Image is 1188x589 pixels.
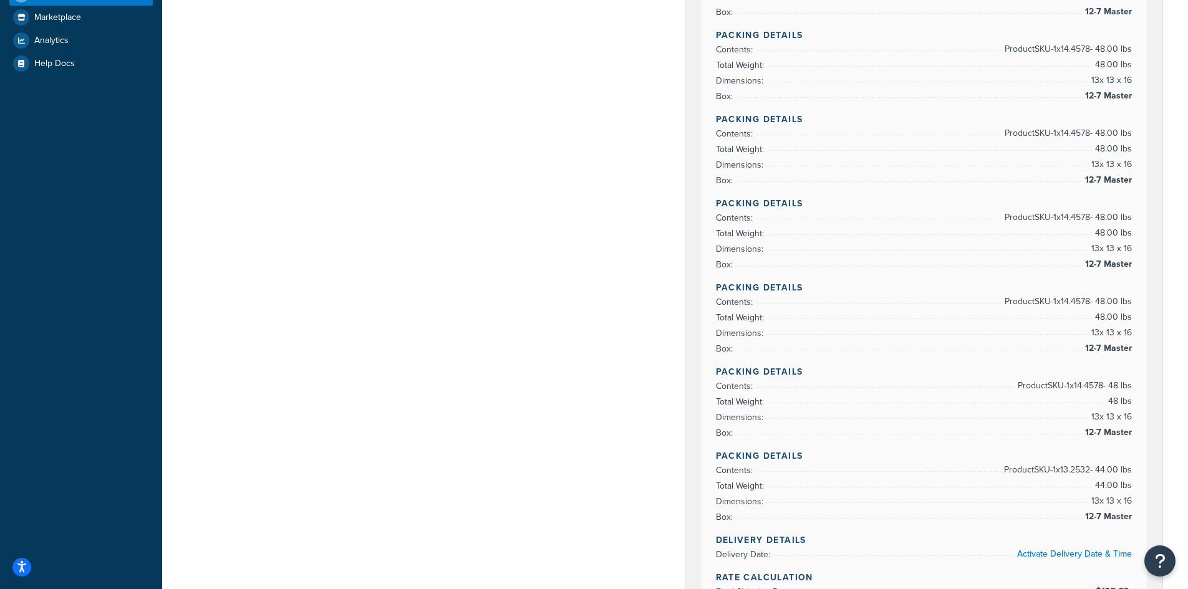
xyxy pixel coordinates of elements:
span: 48 lbs [1105,394,1132,409]
span: 13 x 13 x 16 [1088,494,1132,509]
span: Box: [716,426,736,439]
h4: Delivery Details [716,534,1132,547]
span: Contents: [716,380,756,393]
span: Box: [716,510,736,524]
span: Marketplace [34,12,81,23]
h4: Packing Details [716,449,1132,462]
h4: Packing Details [716,113,1132,126]
span: 13 x 13 x 16 [1088,73,1132,88]
span: Help Docs [34,59,75,69]
span: Analytics [34,36,69,46]
span: Dimensions: [716,74,766,87]
h4: Packing Details [716,197,1132,210]
span: Box: [716,258,736,271]
span: 12-7 Master [1082,257,1132,272]
span: 48.00 lbs [1092,141,1132,156]
h4: Rate Calculation [716,571,1132,584]
span: 13 x 13 x 16 [1088,325,1132,340]
span: Total Weight: [716,479,767,492]
span: 44.00 lbs [1092,478,1132,493]
span: Box: [716,90,736,103]
h4: Packing Details [716,29,1132,42]
span: 12-7 Master [1082,89,1132,103]
span: Dimensions: [716,411,766,424]
span: 12-7 Master [1082,4,1132,19]
span: Product SKU-1 x 14.4578 - 48.00 lbs [1002,210,1132,225]
span: Contents: [716,43,756,56]
span: Dimensions: [716,495,766,508]
span: 12-7 Master [1082,425,1132,440]
span: Dimensions: [716,242,766,256]
span: Product SKU-1 x 13.2532 - 44.00 lbs [1001,462,1132,477]
span: Total Weight: [716,395,767,408]
span: Product SKU-1 x 14.4578 - 48 lbs [1015,378,1132,393]
span: Dimensions: [716,327,766,340]
span: Contents: [716,127,756,140]
span: Delivery Date: [716,548,773,561]
span: 48.00 lbs [1092,310,1132,325]
h4: Packing Details [716,281,1132,294]
span: Contents: [716,211,756,224]
span: Total Weight: [716,143,767,156]
span: 12-7 Master [1082,173,1132,188]
span: Dimensions: [716,158,766,171]
span: 48.00 lbs [1092,226,1132,241]
span: Box: [716,6,736,19]
button: Open Resource Center [1144,545,1176,577]
span: Total Weight: [716,59,767,72]
span: Product SKU-1 x 14.4578 - 48.00 lbs [1002,126,1132,141]
span: Product SKU-1 x 14.4578 - 48.00 lbs [1002,294,1132,309]
a: Help Docs [9,52,153,75]
span: 13 x 13 x 16 [1088,409,1132,424]
h4: Packing Details [716,365,1132,378]
span: 12-7 Master [1082,341,1132,356]
span: 12-7 Master [1082,509,1132,524]
span: Total Weight: [716,311,767,324]
span: Contents: [716,295,756,309]
a: Analytics [9,29,153,52]
span: 13 x 13 x 16 [1088,157,1132,172]
a: Marketplace [9,6,153,29]
a: Activate Delivery Date & Time [1017,547,1132,560]
span: 48.00 lbs [1092,57,1132,72]
span: Total Weight: [716,227,767,240]
span: Contents: [716,464,756,477]
span: Box: [716,174,736,187]
span: 13 x 13 x 16 [1088,241,1132,256]
span: Box: [716,342,736,355]
span: Product SKU-1 x 14.4578 - 48.00 lbs [1002,42,1132,57]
